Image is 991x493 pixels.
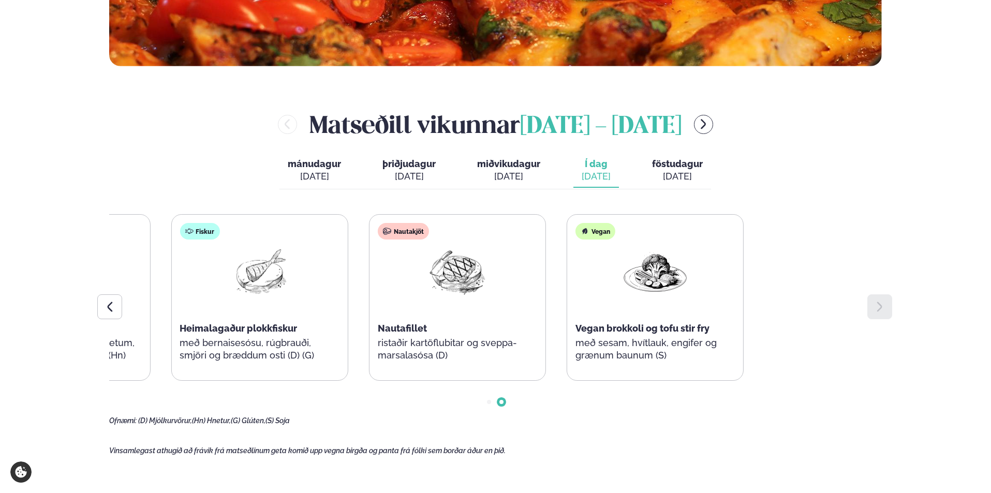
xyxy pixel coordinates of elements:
[378,323,427,334] span: Nautafillet
[382,158,436,169] span: þriðjudagur
[378,223,429,240] div: Nautakjöt
[622,248,688,296] img: Vegan.png
[138,416,192,425] span: (D) Mjólkurvörur,
[575,323,709,334] span: Vegan brokkoli og tofu stir fry
[279,154,349,188] button: mánudagur [DATE]
[192,416,231,425] span: (Hn) Hnetur,
[469,154,549,188] button: miðvikudagur [DATE]
[581,227,589,235] img: Vegan.svg
[477,158,540,169] span: miðvikudagur
[109,446,506,455] span: Vinsamlegast athugið að frávik frá matseðlinum geta komið upp vegna birgða og panta frá fólki sem...
[582,158,611,170] span: Í dag
[573,154,619,188] button: Í dag [DATE]
[694,115,713,134] button: menu-btn-right
[382,170,436,183] div: [DATE]
[180,337,339,362] p: með bernaisesósu, rúgbrauði, smjöri og bræddum osti (D) (G)
[575,337,735,362] p: með sesam, hvítlauk, engifer og grænum baunum (S)
[227,248,293,296] img: Fish.png
[185,227,193,235] img: fish.svg
[644,154,711,188] button: föstudagur [DATE]
[10,461,32,483] a: Cookie settings
[378,337,537,362] p: ristaðir kartöflubitar og sveppa- marsalasósa (D)
[109,416,137,425] span: Ofnæmi:
[652,158,703,169] span: föstudagur
[652,170,703,183] div: [DATE]
[424,248,491,296] img: Beef-Meat.png
[180,323,297,334] span: Heimalagaður plokkfiskur
[231,416,265,425] span: (G) Glúten,
[309,108,682,141] h2: Matseðill vikunnar
[374,154,444,188] button: þriðjudagur [DATE]
[520,115,682,138] span: [DATE] - [DATE]
[487,400,491,404] span: Go to slide 1
[180,223,219,240] div: Fiskur
[278,115,297,134] button: menu-btn-left
[265,416,290,425] span: (S) Soja
[383,227,391,235] img: beef.svg
[288,158,341,169] span: mánudagur
[477,170,540,183] div: [DATE]
[499,400,504,404] span: Go to slide 2
[288,170,341,183] div: [DATE]
[575,223,615,240] div: Vegan
[582,170,611,183] div: [DATE]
